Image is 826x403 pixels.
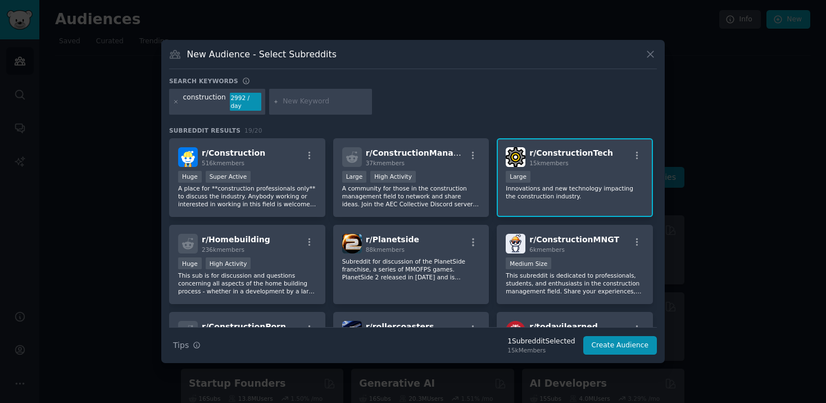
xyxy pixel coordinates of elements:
[202,148,265,157] span: r/ Construction
[366,160,405,166] span: 37k members
[342,321,362,341] img: rollercoasters
[529,160,568,166] span: 15k members
[506,171,530,183] div: Large
[244,127,262,134] span: 19 / 20
[506,234,525,253] img: ConstructionMNGT
[366,246,405,253] span: 88k members
[178,184,316,208] p: A place for **construction professionals only** to discuss the industry. Anybody working or inter...
[169,336,205,355] button: Tips
[169,126,240,134] span: Subreddit Results
[169,77,238,85] h3: Search keywords
[342,171,367,183] div: Large
[506,271,644,295] p: This subreddit is dedicated to professionals, students, and enthusiasts in the construction manag...
[202,246,244,253] span: 236k members
[529,322,597,331] span: r/ todayilearned
[370,171,416,183] div: High Activity
[507,337,575,347] div: 1 Subreddit Selected
[342,184,480,208] p: A community for those in the construction management field to network and share ideas. Join the A...
[366,148,473,157] span: r/ ConstructionManagers
[507,346,575,354] div: 15k Members
[178,171,202,183] div: Huge
[342,234,362,253] img: Planetside
[506,257,551,269] div: Medium Size
[206,257,251,269] div: High Activity
[230,93,261,111] div: 2992 / day
[206,171,251,183] div: Super Active
[283,97,368,107] input: New Keyword
[366,235,419,244] span: r/ Planetside
[178,147,198,167] img: Construction
[183,93,226,111] div: construction
[202,322,286,331] span: r/ ConstructionPorn
[202,235,270,244] span: r/ Homebuilding
[506,184,644,200] p: Innovations and new technology impacting the construction industry.
[506,321,525,341] img: todayilearned
[342,257,480,281] p: Subreddit for discussion of the PlanetSide franchise, a series of MMOFPS games. PlanetSide 2 rele...
[187,48,337,60] h3: New Audience - Select Subreddits
[178,271,316,295] p: This sub is for discussion and questions concerning all aspects of the home building process - wh...
[366,322,434,331] span: r/ rollercoasters
[529,246,565,253] span: 6k members
[178,257,202,269] div: Huge
[173,339,189,351] span: Tips
[506,147,525,167] img: ConstructionTech
[529,235,619,244] span: r/ ConstructionMNGT
[529,148,613,157] span: r/ ConstructionTech
[583,336,657,355] button: Create Audience
[202,160,244,166] span: 516k members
